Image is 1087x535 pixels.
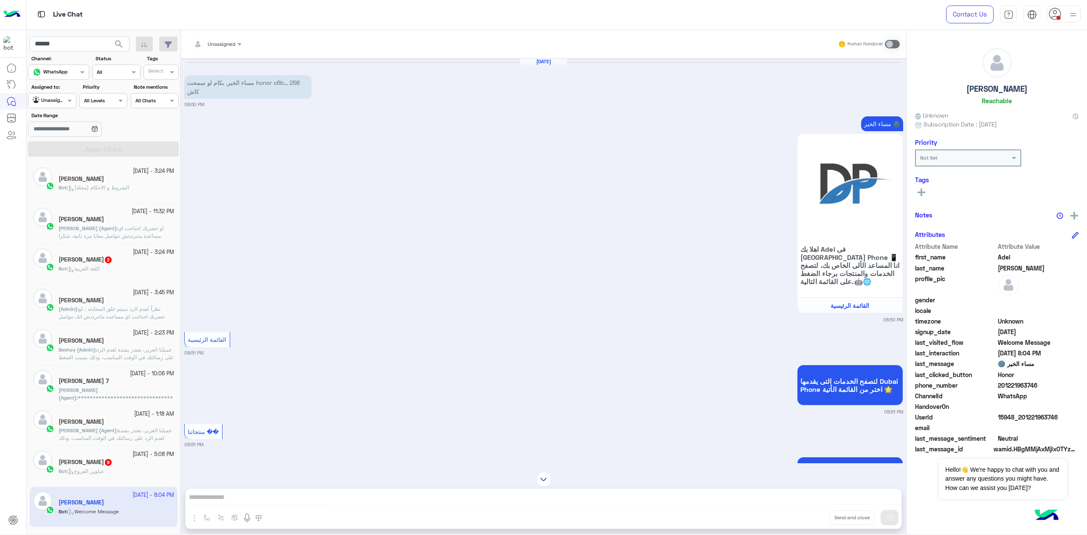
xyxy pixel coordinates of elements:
[915,317,996,326] span: timezone
[831,302,869,309] span: القائمة الرئيسية
[915,138,937,146] h6: Priority
[31,112,127,119] label: Date Range
[915,423,996,432] span: email
[800,377,900,393] span: لتصفح الخدمات التى يقدمها Dubai Phone اختر من القائمة الأتية 🌟
[1000,6,1017,23] a: tab
[998,423,1079,432] span: null
[147,55,178,62] label: Tags
[46,384,54,393] img: WhatsApp
[915,370,996,379] span: last_clicked_button
[59,306,77,312] span: (Admin)
[33,410,52,429] img: defaultAdmin.png
[998,306,1079,315] span: null
[114,39,124,49] span: search
[33,208,52,227] img: defaultAdmin.png
[946,6,994,23] a: Contact Us
[59,216,104,223] h5: Ahmed Adel Wahdan
[134,83,177,91] label: Note mentions
[147,67,163,77] div: Select
[133,248,174,256] small: [DATE] - 3:24 PM
[915,434,996,443] span: last_message_sentiment
[59,387,98,401] b: :
[915,359,996,368] span: last_message
[46,425,54,433] img: WhatsApp
[883,316,903,323] small: 08:50 PM
[59,225,164,247] span: لو حضرتك احتاجت اي مساعدة متترددتش تتواصل معايا مرة تانية، شكرا لاختيارك دبي فون❤️
[848,41,883,48] small: Human Handover
[28,141,179,157] button: Apply Filters
[998,381,1079,390] span: 201221963746
[915,111,948,120] span: Unknown
[46,263,54,271] img: WhatsApp
[68,265,100,272] span: اللغة العربية
[59,468,68,474] b: :
[800,245,900,285] span: اهلا بك Adel فى [GEOGRAPHIC_DATA] Phone 📱 انا المساعد الألى الخاص بك، لتصفح الخدمات والمنتجات برج...
[915,349,996,358] span: last_interaction
[915,176,1079,183] h6: Tags
[939,459,1067,499] span: Hello!👋 We're happy to chat with you and answer any questions you might have. How can we assist y...
[46,465,54,473] img: WhatsApp
[188,428,219,435] span: منتجاتنا ��
[915,296,996,304] span: gender
[830,510,874,525] button: Send and close
[33,370,52,389] img: defaultAdmin.png
[59,225,117,231] span: [PERSON_NAME] (Agent)
[132,208,174,216] small: [DATE] - 11:32 PM
[915,402,996,411] span: HandoverOn
[924,120,997,129] span: Subscription Date : [DATE]
[998,349,1079,358] span: 2025-09-01T17:04:41.321Z
[3,36,19,51] img: 1403182699927242
[800,137,900,236] img: 435666528_749971967225949_4652514969788859327_n%20(1).jpg
[998,327,1079,336] span: 2024-12-12T18:51:02.224Z
[59,175,104,183] h5: Ahmed Adel Wahab
[998,274,1019,296] img: defaultAdmin.png
[998,338,1079,347] span: Welcome Message
[915,327,996,336] span: signup_date
[105,256,112,263] span: 2
[915,274,996,294] span: profile_pic
[184,349,203,356] small: 08:51 PM
[998,296,1079,304] span: null
[915,253,996,262] span: first_name
[33,289,52,308] img: defaultAdmin.png
[33,167,52,186] img: defaultAdmin.png
[109,37,130,55] button: search
[59,306,173,373] span: نظراً لعدم الرد سيتم غلق المحادثه ، لو حضرتك احتاجت اي مساعده ماتترددش انك تتواصل معانا مره تانيه...
[1027,10,1037,20] img: tab
[59,265,68,272] b: :
[998,370,1079,379] span: Honor
[134,410,174,418] small: [DATE] - 1:18 AM
[536,472,551,487] img: scroll
[133,329,174,337] small: [DATE] - 2:23 PM
[184,101,204,108] small: 08:50 PM
[59,459,113,466] h5: Adel Wahib
[59,427,117,434] span: [PERSON_NAME] (Agent)
[915,338,996,347] span: last_visited_flow
[982,97,1012,104] h6: Reachable
[915,381,996,390] span: phone_number
[915,211,932,219] h6: Notes
[59,337,104,344] h5: Adel Wageih
[59,346,97,353] b: :
[59,346,174,399] span: عميلنا العزيز، نعتذر بشدة لعدم الرد على رسالتك في الوقت المناسب، وذلك بسبب الضغط وكثرة الرسائل ال...
[998,253,1079,262] span: Adel
[998,264,1079,273] span: william
[133,289,174,297] small: [DATE] - 3:45 PM
[46,303,54,312] img: WhatsApp
[59,265,67,272] span: Bot
[83,83,127,91] label: Priority
[133,167,174,175] small: [DATE] - 3:24 PM
[31,83,75,91] label: Assigned to:
[1032,501,1062,531] img: hulul-logo.png
[861,116,903,131] p: 12/12/2024, 8:50 PM
[59,184,68,191] b: :
[105,459,112,466] span: 9
[884,408,903,415] small: 08:51 PM
[188,336,226,343] span: القائمة الرئيسية
[915,264,996,273] span: last_name
[915,306,996,315] span: locale
[53,9,83,20] p: Live Chat
[915,445,992,453] span: last_message_id
[184,75,312,99] p: 12/12/2024, 8:50 PM
[59,377,109,385] h5: Adel Waleed 7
